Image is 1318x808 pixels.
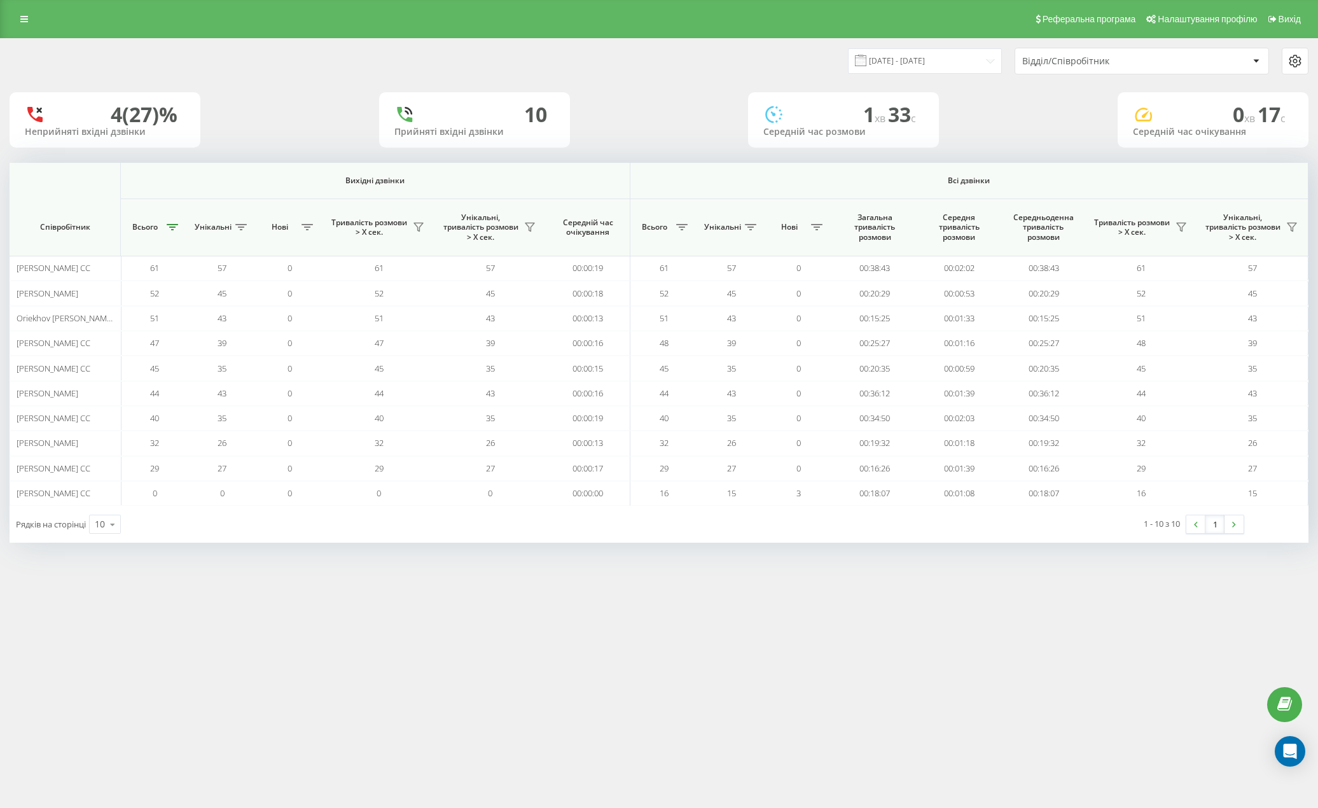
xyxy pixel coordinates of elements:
[833,456,917,481] td: 00:16:26
[727,262,736,274] span: 57
[911,111,916,125] span: c
[833,381,917,406] td: 00:36:12
[17,437,78,449] span: [PERSON_NAME]
[288,412,292,424] span: 0
[17,337,90,349] span: [PERSON_NAME] CC
[375,288,384,299] span: 52
[660,337,669,349] span: 48
[288,312,292,324] span: 0
[727,437,736,449] span: 26
[375,262,384,274] span: 61
[1001,256,1086,281] td: 00:38:43
[796,363,801,374] span: 0
[375,437,384,449] span: 32
[1001,481,1086,506] td: 00:18:07
[727,412,736,424] span: 35
[917,281,1002,305] td: 00:00:53
[796,463,801,474] span: 0
[917,331,1002,356] td: 00:01:16
[17,387,78,399] span: [PERSON_NAME]
[727,463,736,474] span: 27
[796,412,801,424] span: 0
[375,387,384,399] span: 44
[486,288,495,299] span: 45
[1248,437,1257,449] span: 26
[288,387,292,399] span: 0
[1137,412,1146,424] span: 40
[111,102,177,127] div: 4 (27)%
[150,288,159,299] span: 52
[556,218,620,237] span: Середній час очікування
[1279,14,1301,24] span: Вихід
[763,127,924,137] div: Середній час розмови
[1204,212,1282,242] span: Унікальні, тривалість розмови > Х сек.
[150,437,159,449] span: 32
[195,222,232,232] span: Унікальні
[375,312,384,324] span: 51
[727,288,736,299] span: 45
[727,387,736,399] span: 43
[288,288,292,299] span: 0
[486,363,495,374] span: 35
[917,256,1002,281] td: 00:02:02
[917,381,1002,406] td: 00:01:39
[772,222,807,232] span: Нові
[660,463,669,474] span: 29
[546,306,630,331] td: 00:00:13
[375,463,384,474] span: 29
[17,463,90,474] span: [PERSON_NAME] CC
[660,262,669,274] span: 61
[1248,387,1257,399] span: 43
[546,256,630,281] td: 00:00:19
[727,337,736,349] span: 39
[218,262,226,274] span: 57
[21,222,109,232] span: Співробітник
[1258,101,1286,128] span: 17
[704,222,741,232] span: Унікальні
[1248,487,1257,499] span: 15
[1001,406,1086,431] td: 00:34:50
[637,222,672,232] span: Всього
[1001,456,1086,481] td: 00:16:26
[16,519,86,530] span: Рядків на сторінці
[1144,517,1180,530] div: 1 - 10 з 10
[1001,281,1086,305] td: 00:20:29
[1248,337,1257,349] span: 39
[796,337,801,349] span: 0
[329,218,409,237] span: Тривалість розмови > Х сек.
[1158,14,1257,24] span: Налаштування профілю
[288,262,292,274] span: 0
[1137,363,1146,374] span: 45
[486,463,495,474] span: 27
[796,312,801,324] span: 0
[150,363,159,374] span: 45
[660,312,669,324] span: 51
[917,356,1002,380] td: 00:00:59
[288,363,292,374] span: 0
[917,481,1002,506] td: 00:01:08
[1275,736,1305,767] div: Open Intercom Messenger
[1233,101,1258,128] span: 0
[218,312,226,324] span: 43
[1248,412,1257,424] span: 35
[288,463,292,474] span: 0
[1092,218,1172,237] span: Тривалість розмови > Х сек.
[486,312,495,324] span: 43
[441,212,520,242] span: Унікальні, тривалість розмови > Х сек.
[486,387,495,399] span: 43
[377,487,381,499] span: 0
[152,176,599,186] span: Вихідні дзвінки
[1248,363,1257,374] span: 35
[660,487,669,499] span: 16
[394,127,555,137] div: Прийняті вхідні дзвінки
[150,312,159,324] span: 51
[1001,431,1086,456] td: 00:19:32
[927,212,991,242] span: Середня тривалість розмови
[863,101,888,128] span: 1
[833,406,917,431] td: 00:34:50
[1244,111,1258,125] span: хв
[375,363,384,374] span: 45
[1133,127,1293,137] div: Середній час очікування
[917,431,1002,456] td: 00:01:18
[288,487,292,499] span: 0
